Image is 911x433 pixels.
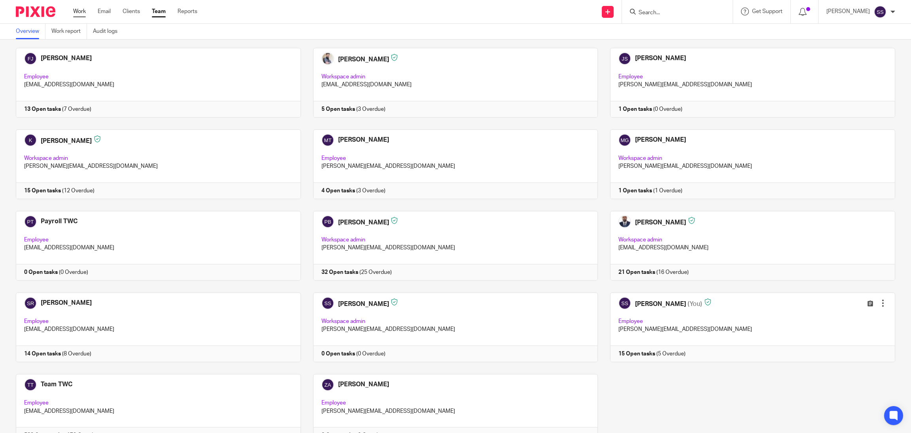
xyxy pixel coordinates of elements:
a: Overview [16,24,45,39]
a: Audit logs [93,24,123,39]
a: Email [98,8,111,15]
input: Search [638,9,709,17]
a: Work report [51,24,87,39]
a: Team [152,8,166,15]
img: svg%3E [874,6,886,18]
a: Clients [123,8,140,15]
a: Reports [178,8,197,15]
p: [PERSON_NAME] [826,8,870,15]
img: Pixie [16,6,55,17]
a: Work [73,8,86,15]
span: Get Support [752,9,782,14]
